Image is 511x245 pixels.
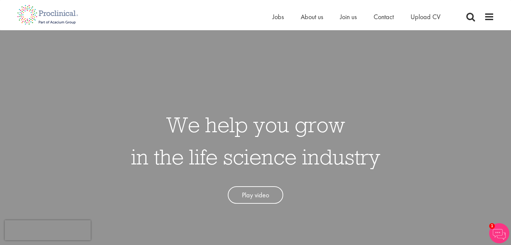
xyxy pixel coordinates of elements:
[301,12,323,21] a: About us
[489,223,495,229] span: 1
[131,108,380,173] h1: We help you grow in the life science industry
[411,12,440,21] a: Upload CV
[489,223,509,243] img: Chatbot
[340,12,357,21] a: Join us
[272,12,284,21] a: Jobs
[374,12,394,21] a: Contact
[228,186,283,204] a: Play video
